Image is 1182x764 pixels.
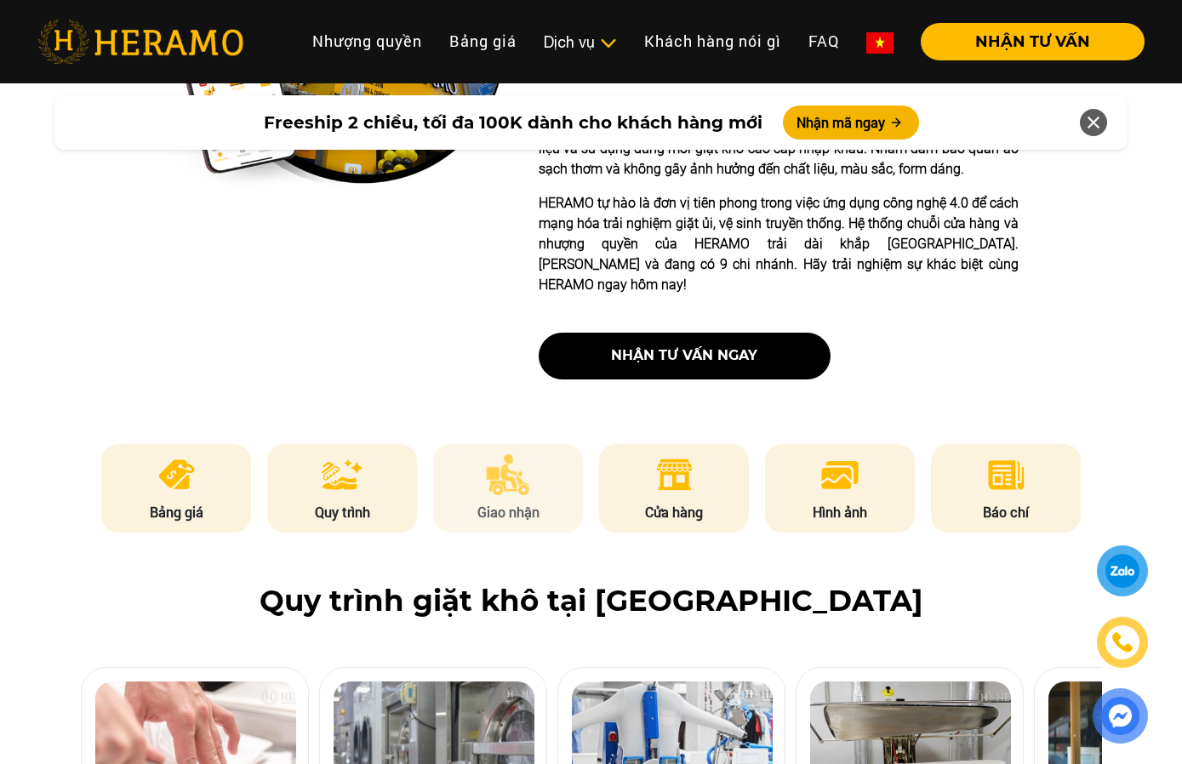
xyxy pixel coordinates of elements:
[765,502,915,522] p: Hình ảnh
[866,32,894,54] img: vn-flag.png
[1099,619,1145,665] a: phone-icon
[931,502,1081,522] p: Báo chí
[907,34,1145,49] a: NHẬN TƯ VẤN
[101,502,251,522] p: Bảng giá
[267,502,417,522] p: Quy trình
[795,23,853,60] a: FAQ
[544,31,617,54] div: Dịch vụ
[921,23,1145,60] button: NHẬN TƯ VẤN
[539,193,1019,295] p: HERAMO tự hào là đơn vị tiên phong trong việc ứng dụng công nghệ 4.0 để cách mạng hóa trải nghiệm...
[37,584,1145,619] h2: Quy trình giặt khô tại [GEOGRAPHIC_DATA]
[433,502,583,522] p: Giao nhận
[1113,633,1133,652] img: phone-icon
[322,454,363,495] img: process.png
[783,105,919,140] button: Nhận mã ngay
[819,454,860,495] img: image.png
[539,333,831,379] button: nhận tư vấn ngay
[631,23,795,60] a: Khách hàng nói gì
[299,23,436,60] a: Nhượng quyền
[654,454,695,495] img: store.png
[436,23,530,60] a: Bảng giá
[486,454,530,495] img: delivery.png
[264,110,762,135] span: Freeship 2 chiều, tối đa 100K dành cho khách hàng mới
[599,35,617,52] img: subToggleIcon
[599,502,749,522] p: Cửa hàng
[156,454,197,495] img: pricing.png
[37,20,243,64] img: heramo-logo.png
[985,454,1027,495] img: news.png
